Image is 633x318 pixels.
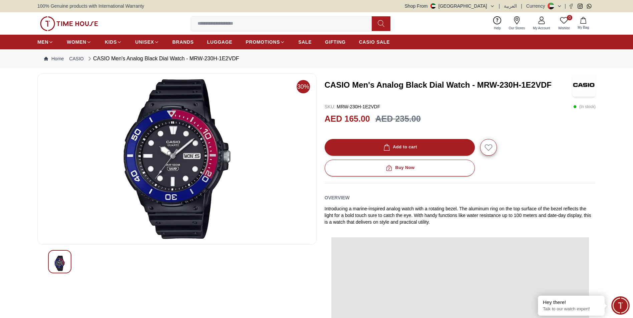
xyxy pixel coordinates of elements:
div: Buy Now [384,164,414,172]
span: Help [491,26,504,31]
img: CASIO Men's Analog Black Dial Watch - MRW-230H-1E2VDF [572,73,596,97]
a: GIFTING [325,36,346,48]
span: PROMOTIONS [246,39,280,45]
div: Introducing a marine-inspired analog watch with a rotating bezel. The aluminum ring on the top su... [325,205,596,225]
a: 0Wishlist [554,15,574,32]
a: BRANDS [173,36,194,48]
p: ( In stock ) [573,103,596,110]
a: Home [44,55,64,62]
a: LUGGAGE [207,36,233,48]
div: Hey there! [543,299,600,306]
span: Our Stores [506,26,528,31]
span: My Account [530,26,553,31]
h2: Overview [325,193,350,203]
span: MEN [37,39,48,45]
a: Our Stores [505,15,529,32]
a: CASIO SALE [359,36,390,48]
span: 100% Genuine products with International Warranty [37,3,144,9]
a: Facebook [569,4,574,9]
button: Add to cart [325,139,475,156]
span: BRANDS [173,39,194,45]
nav: Breadcrumb [37,49,596,68]
div: CASIO Men's Analog Black Dial Watch - MRW-230H-1E2VDF [86,55,239,63]
button: Buy Now [325,160,475,176]
span: SKU : [325,104,336,109]
a: Help [490,15,505,32]
a: WOMEN [67,36,91,48]
button: My Bag [574,16,593,31]
a: Instagram [578,4,583,9]
h3: AED 235.00 [375,113,421,125]
a: Whatsapp [587,4,592,9]
a: KIDS [105,36,122,48]
span: SALE [298,39,312,45]
div: Chat Widget [611,296,630,315]
span: CASIO SALE [359,39,390,45]
span: | [499,3,500,9]
button: Shop From[GEOGRAPHIC_DATA] [405,3,495,9]
span: KIDS [105,39,117,45]
span: WOMEN [67,39,86,45]
span: 30% [297,80,310,93]
span: GIFTING [325,39,346,45]
h3: CASIO Men's Analog Black Dial Watch - MRW-230H-1E2VDF [325,80,573,90]
a: MEN [37,36,53,48]
p: Talk to our watch expert! [543,306,600,312]
span: 0 [567,15,572,20]
span: My Bag [575,25,592,30]
img: CASIO Men's Analog Black Dial Watch - MRW-230H-1E2VDF [54,256,66,271]
img: ... [40,16,98,31]
span: | [521,3,522,9]
p: MRW-230H-1E2VDF [325,103,380,110]
a: CASIO [69,55,84,62]
div: Currency [526,3,548,9]
a: UNISEX [135,36,159,48]
img: CASIO Men's Analog Black Dial Watch - MRW-230H-1E2VDF [43,79,311,239]
button: العربية [504,3,517,9]
a: PROMOTIONS [246,36,285,48]
span: | [565,3,566,9]
div: Add to cart [382,143,417,151]
span: UNISEX [135,39,154,45]
h2: AED 165.00 [325,113,370,125]
a: SALE [298,36,312,48]
img: United Arab Emirates [430,3,436,9]
span: LUGGAGE [207,39,233,45]
span: Wishlist [556,26,572,31]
